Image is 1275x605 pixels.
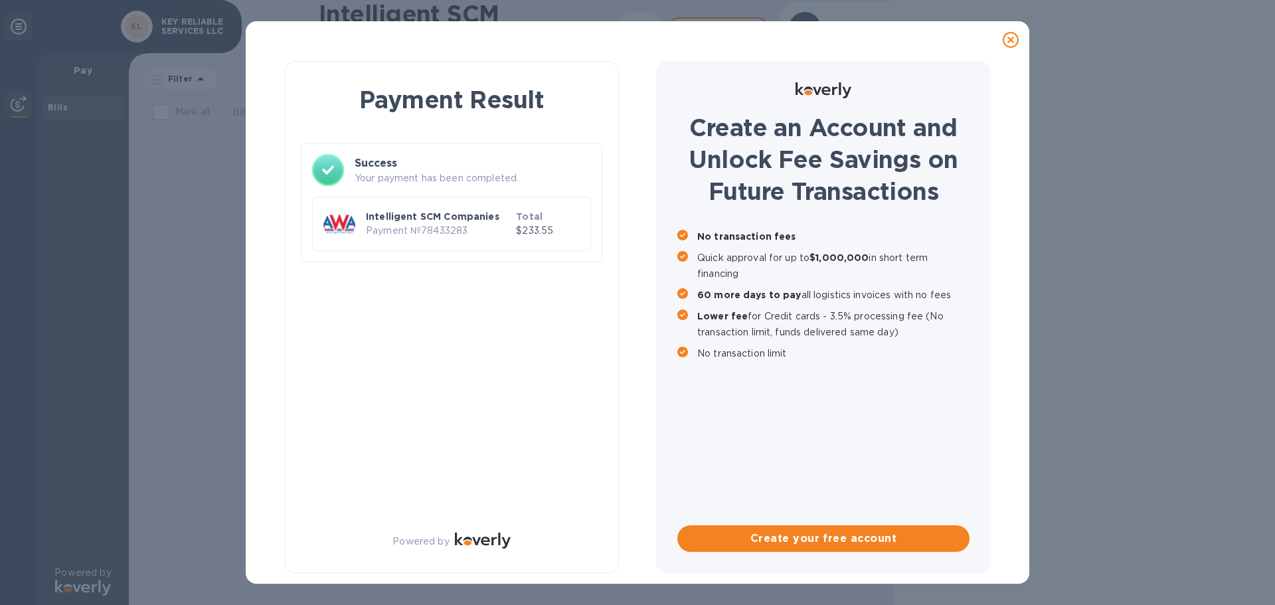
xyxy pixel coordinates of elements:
[355,155,591,171] h3: Success
[697,290,802,300] b: 60 more days to pay
[516,224,580,238] p: $233.55
[677,525,970,552] button: Create your free account
[516,211,543,222] b: Total
[697,231,796,242] b: No transaction fees
[697,345,970,361] p: No transaction limit
[697,250,970,282] p: Quick approval for up to in short term financing
[809,252,869,263] b: $1,000,000
[306,83,597,116] h1: Payment Result
[796,82,851,98] img: Logo
[697,287,970,303] p: all logistics invoices with no fees
[366,210,511,223] p: Intelligent SCM Companies
[677,112,970,207] h1: Create an Account and Unlock Fee Savings on Future Transactions
[697,308,970,340] p: for Credit cards - 3.5% processing fee (No transaction limit, funds delivered same day)
[355,171,591,185] p: Your payment has been completed.
[455,533,511,549] img: Logo
[688,531,959,547] span: Create your free account
[366,224,511,238] p: Payment № 78433283
[392,535,449,549] p: Powered by
[697,311,748,321] b: Lower fee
